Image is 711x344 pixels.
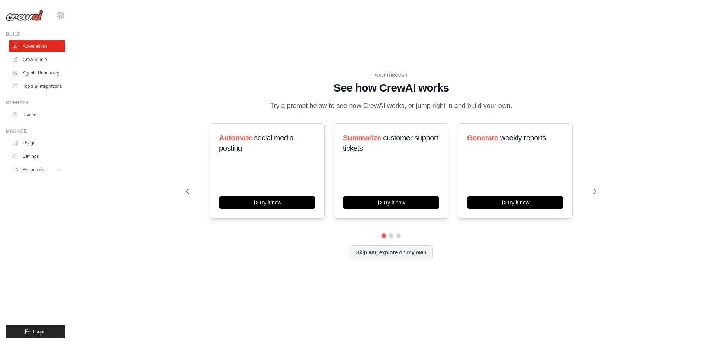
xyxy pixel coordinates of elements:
div: WALKTHROUGH [186,73,596,78]
a: Usage [9,137,65,149]
div: Build [6,31,65,37]
span: Generate [467,134,498,142]
a: Automations [9,40,65,52]
button: Skip and explore on my own [350,245,432,259]
span: Summarize [343,134,381,142]
button: Logout [6,325,65,338]
a: Crew Studio [9,54,65,66]
span: Automate [219,134,252,142]
button: Try it now [343,196,439,209]
span: social media posting [219,134,294,152]
button: Resources [9,164,65,176]
a: Agents Repository [9,67,65,79]
span: Resources [23,167,44,173]
span: customer support tickets [343,134,438,152]
p: Try a prompt below to see how CrewAI works, or jump right in and build your own. [266,101,516,111]
div: Manage [6,128,65,134]
span: Logout [33,329,47,335]
img: Logo [6,10,43,21]
button: Try it now [467,196,563,209]
div: Operate [6,100,65,106]
a: Traces [9,109,65,121]
h1: See how CrewAI works [186,81,596,95]
a: Tools & Integrations [9,80,65,92]
span: weekly reports [500,134,546,142]
button: Try it now [219,196,315,209]
a: Settings [9,150,65,162]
